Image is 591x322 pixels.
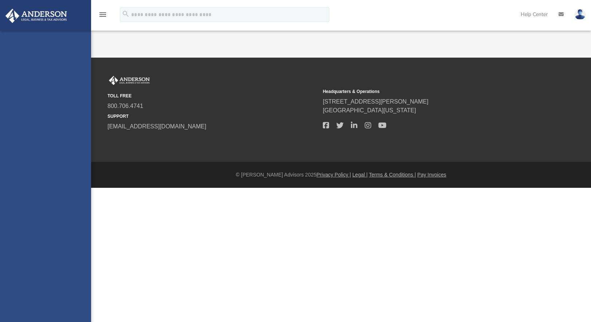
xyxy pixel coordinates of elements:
[107,123,206,129] a: [EMAIL_ADDRESS][DOMAIN_NAME]
[3,9,69,23] img: Anderson Advisors Platinum Portal
[107,103,143,109] a: 800.706.4741
[91,171,591,179] div: © [PERSON_NAME] Advisors 2025
[323,88,533,95] small: Headquarters & Operations
[122,10,130,18] i: search
[417,172,446,178] a: Pay Invoices
[107,76,151,85] img: Anderson Advisors Platinum Portal
[317,172,351,178] a: Privacy Policy |
[323,107,416,113] a: [GEOGRAPHIC_DATA][US_STATE]
[369,172,416,178] a: Terms & Conditions |
[107,113,318,120] small: SUPPORT
[575,9,586,20] img: User Pic
[98,14,107,19] a: menu
[107,93,318,99] small: TOLL FREE
[323,98,428,105] a: [STREET_ADDRESS][PERSON_NAME]
[98,10,107,19] i: menu
[352,172,368,178] a: Legal |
